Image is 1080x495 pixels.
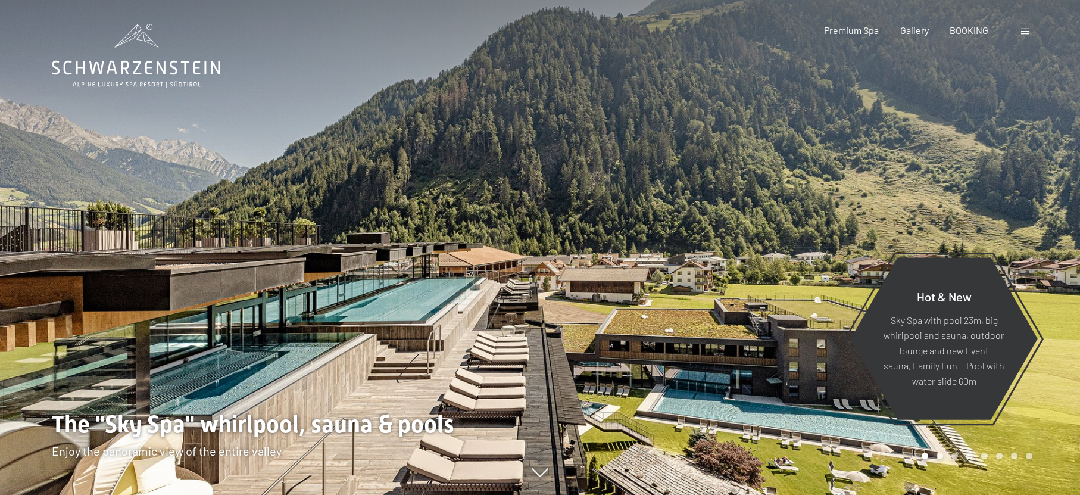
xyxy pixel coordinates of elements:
div: Carousel Pagination [917,453,1032,459]
div: Carousel Page 7 [1011,453,1017,459]
a: Hot & New Sky Spa with pool 23m, big whirlpool and sauna, outdoor lounge and new Event sauna, Fam... [850,257,1038,421]
div: Carousel Page 3 [951,453,958,459]
div: Carousel Page 5 [981,453,988,459]
div: Carousel Page 6 [996,453,1003,459]
div: Carousel Page 2 [937,453,943,459]
div: Carousel Page 1 (Current Slide) [922,453,928,459]
span: Hot & New [917,289,972,303]
a: BOOKING [950,24,988,36]
div: Carousel Page 8 [1026,453,1032,459]
a: Premium Spa [824,24,879,36]
a: Gallery [900,24,929,36]
p: Sky Spa with pool 23m, big whirlpool and sauna, outdoor lounge and new Event sauna, Family Fun - ... [879,312,1009,388]
div: Carousel Page 4 [966,453,973,459]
